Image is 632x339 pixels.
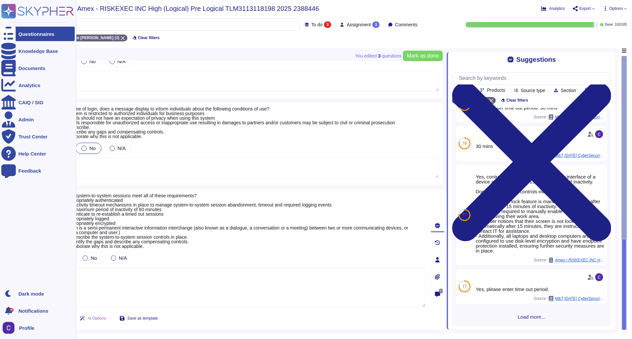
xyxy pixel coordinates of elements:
span: 152 - At time of login, does a message display to inform individuals about the following conditio... [55,106,395,139]
span: Amex - RISKEXEC INC High (Logical) Pre Logical TLM3113118198 2025 2388446 [77,5,319,12]
a: Help Center [1,146,75,161]
span: 77 [462,284,466,288]
span: Options [609,7,623,11]
div: Knowledge Base [18,49,58,54]
span: N/A [119,255,127,261]
a: Analytics [1,78,75,92]
span: 78 [462,141,466,145]
img: user [3,322,14,334]
span: Analytics [549,7,565,11]
div: Trust Center [18,134,47,139]
span: You edited question s [355,54,402,58]
a: Knowledge Base [1,44,75,58]
div: Analytics [18,83,40,88]
span: Save as template [127,316,158,320]
b: 3 [378,54,381,58]
div: 3 [372,21,380,28]
span: Mark as done [407,53,439,59]
a: Questionnaires [1,27,75,41]
span: Source: [534,296,604,301]
div: Questionnaires [18,32,54,36]
img: user [595,130,603,138]
div: 3 [324,21,331,28]
a: CAIQ / SIG [1,95,75,109]
button: Analytics [541,6,565,11]
span: No [91,255,97,261]
div: Dark mode [18,291,44,296]
span: No [89,59,95,64]
span: Assigned to [PERSON_NAME] (3) [57,36,119,40]
div: Help Center [18,151,46,156]
input: Search by keywords [26,19,300,30]
span: 77 [462,213,466,217]
span: Export [579,7,591,11]
span: Comments [395,22,417,27]
button: Mark as done [403,51,443,61]
div: Yes, please enter time out period. [476,287,604,292]
span: Notifications [18,308,48,313]
span: 0 [439,289,443,293]
a: Trust Center [1,129,75,144]
span: N/A [118,145,126,151]
div: Documents [18,66,45,71]
span: Profile [19,326,35,330]
div: CAIQ / SIG [18,100,43,105]
a: Feedback [1,163,75,178]
img: user [595,273,603,281]
button: user [1,321,19,335]
span: M&T [DATE] CyberSecurity.pdf [555,297,604,301]
div: 9+ [10,308,13,312]
div: Admin [18,117,34,122]
input: Search by keywords [456,73,611,84]
span: To do [311,22,323,27]
span: No [89,145,95,151]
div: Feedback [18,168,41,173]
span: Load more... [452,314,611,319]
span: Clear filters [138,36,160,40]
span: 102 / 105 [615,23,627,26]
a: Documents [1,61,75,75]
span: Assignment [347,22,371,27]
span: AI Options [88,316,106,320]
span: N/A [118,59,126,64]
span: Done: [605,23,614,26]
a: Admin [1,112,75,127]
button: Save as template [114,312,163,325]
